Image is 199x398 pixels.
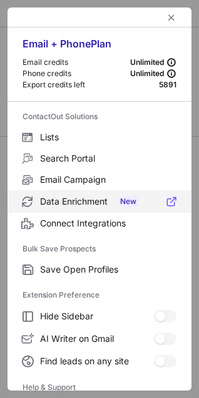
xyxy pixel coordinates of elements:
[40,195,176,208] span: Data Enrichment
[8,169,191,190] label: Email Campaign
[8,350,191,372] label: Find leads on any site
[8,328,191,350] label: AI Writer on Gmail
[20,11,33,24] button: right-button
[23,57,130,67] div: Email credits
[159,80,176,90] div: 5891
[23,37,176,57] div: Email + Phone Plan
[40,311,154,322] span: Hide Sidebar
[8,259,191,280] label: Save Open Profiles
[40,264,176,275] span: Save Open Profiles
[40,356,154,367] span: Find leads on any site
[40,153,176,164] span: Search Portal
[118,195,139,208] span: New
[23,239,176,259] label: Bulk Save Prospects
[8,127,191,148] label: Lists
[130,69,164,79] span: Unlimited
[8,305,191,328] label: Hide Sidebar
[23,377,176,397] label: Help & Support
[8,190,191,213] label: Data Enrichment New
[23,69,130,79] div: Phone credits
[23,107,176,127] label: ContactOut Solutions
[130,57,164,67] span: Unlimited
[23,80,159,90] div: Export credits left
[164,10,179,25] button: left-button
[40,174,176,185] span: Email Campaign
[8,213,191,234] label: Connect Integrations
[23,285,176,305] label: Extension Preference
[40,218,176,229] span: Connect Integrations
[40,333,154,344] span: AI Writer on Gmail
[40,132,176,143] span: Lists
[8,148,191,169] label: Search Portal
